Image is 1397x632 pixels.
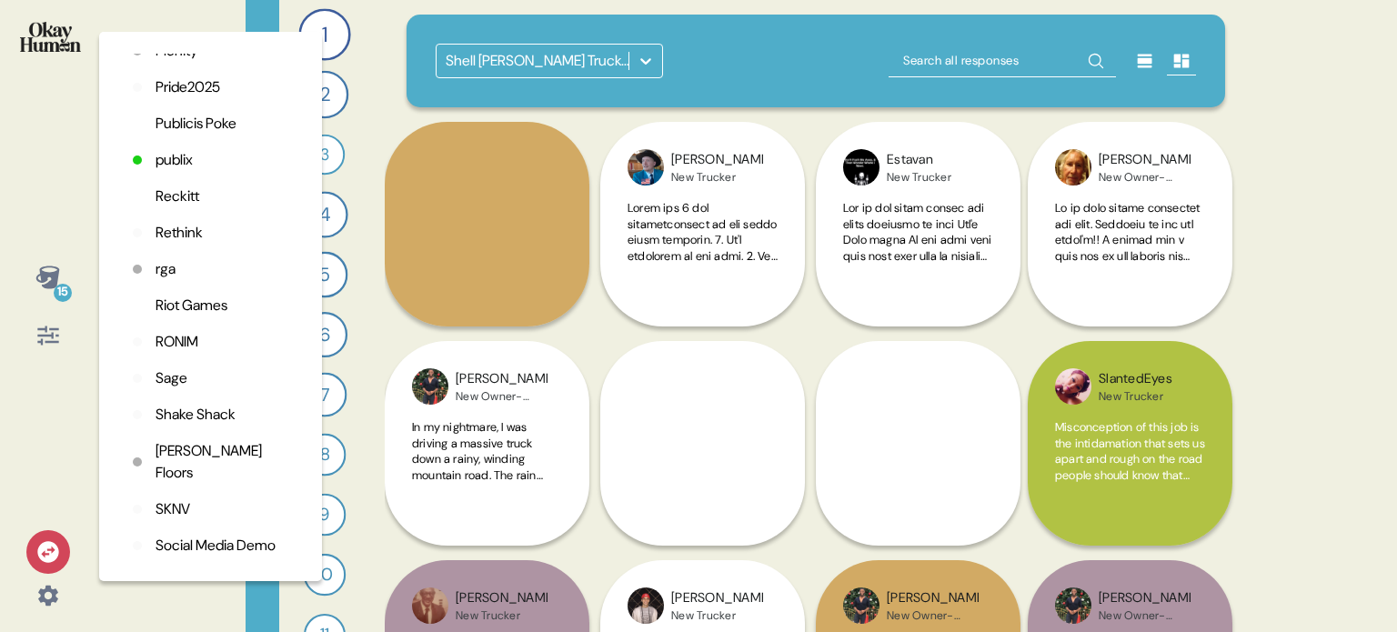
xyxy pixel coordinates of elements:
[156,295,227,316] p: Riot Games
[456,389,548,404] div: New Owner-Operator
[412,587,448,624] img: profilepic_6580702128709085.jpg
[671,608,763,623] div: New Trucker
[671,170,763,185] div: New Trucker
[456,588,548,608] div: [PERSON_NAME]
[412,368,448,405] img: profilepic_9711243272284004.jpg
[301,71,349,119] div: 2
[628,587,664,624] img: profilepic_6607632739316811.jpg
[304,434,347,477] div: 8
[843,587,879,624] img: profilepic_9711243272284004.jpg
[887,608,979,623] div: New Owner-Operator
[671,150,763,170] div: [PERSON_NAME]
[304,554,346,596] div: 10
[156,222,203,244] p: Rethink
[887,170,951,185] div: New Trucker
[1055,368,1091,405] img: profilepic_6371446516225301.jpg
[156,76,220,98] p: Pride2025
[1055,149,1091,186] img: profilepic_6745147788841355.jpg
[1055,587,1091,624] img: profilepic_9711243272284004.jpg
[54,284,72,302] div: 15
[20,22,81,52] img: okayhuman.3b1b6348.png
[156,367,187,389] p: Sage
[628,149,664,186] img: profilepic_6149036291871425.jpg
[156,331,198,353] p: RONIM
[671,588,763,608] div: [PERSON_NAME]
[156,535,276,557] p: Social Media Demo
[156,404,236,426] p: Shake Shack
[1099,608,1191,623] div: New Owner-Operator
[889,45,1116,77] input: Search all responses
[456,608,548,623] div: New Trucker
[446,50,630,72] div: Shell [PERSON_NAME] Truckers Research
[843,149,879,186] img: profilepic_6419625861420333.jpg
[1099,369,1172,389] div: SlantedEyes
[156,440,293,484] p: [PERSON_NAME] Floors
[302,312,347,357] div: 6
[304,494,347,537] div: 9
[887,150,951,170] div: Estavan
[156,149,193,171] p: publix
[303,373,347,417] div: 7
[1099,150,1191,170] div: [PERSON_NAME]
[156,186,199,207] p: Reckitt
[302,252,348,298] div: 5
[156,498,190,520] p: SKNV
[1099,588,1191,608] div: [PERSON_NAME]
[1099,170,1191,185] div: New Owner-Operator
[887,588,979,608] div: [PERSON_NAME]
[305,135,345,175] div: 3
[156,113,236,135] p: Publicis Poke
[301,191,347,237] div: 4
[1099,389,1172,404] div: New Trucker
[298,8,350,60] div: 1
[456,369,548,389] div: [PERSON_NAME]
[156,258,176,280] p: rga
